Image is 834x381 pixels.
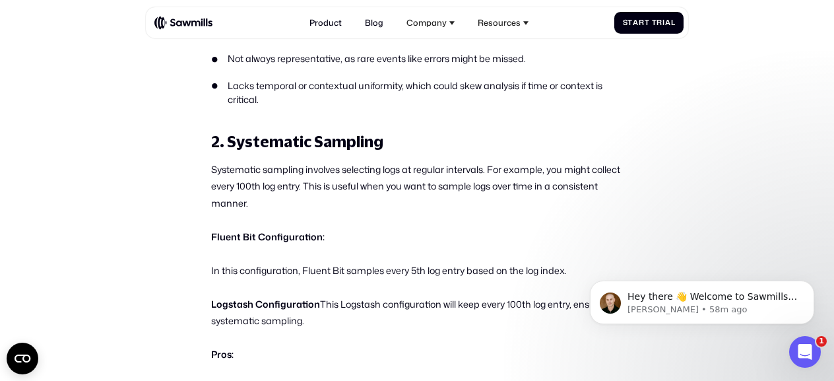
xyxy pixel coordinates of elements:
[665,18,671,27] span: a
[614,12,684,33] a: StartTrial
[211,132,623,152] h3: 2. Systematic Sampling
[671,18,676,27] span: l
[627,18,633,27] span: t
[211,296,623,330] p: ‍ This Logstash configuration will keep every 100th log entry, ensuring systematic sampling.
[211,79,623,108] li: Lacks temporal or contextual uniformity, which could skew analysis if time or context is critical.
[816,336,827,347] span: 1
[639,18,645,27] span: r
[211,52,623,66] li: Not always representative, as rare events like errors might be missed.
[652,18,657,27] span: T
[211,230,325,244] strong: Fluent Bit Configuration:
[7,343,38,374] button: Open CMP widget
[478,18,521,28] div: Resources
[657,18,662,27] span: r
[400,11,461,34] div: Company
[645,18,650,27] span: t
[211,162,623,213] p: Systematic sampling involves selecting logs at regular intervals. For example, you might collect ...
[359,11,390,34] a: Blog
[471,11,534,34] div: Resources
[211,263,623,280] p: In this configuration, Fluent Bit samples every 5th log entry based on the log index.
[633,18,639,27] span: a
[211,348,234,361] strong: Pros:
[623,18,628,27] span: S
[406,18,447,28] div: Company
[211,298,320,311] strong: Logstash Configuration
[789,336,821,368] iframe: Intercom live chat
[570,253,834,345] iframe: Intercom notifications message
[662,18,665,27] span: i
[304,11,348,34] a: Product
